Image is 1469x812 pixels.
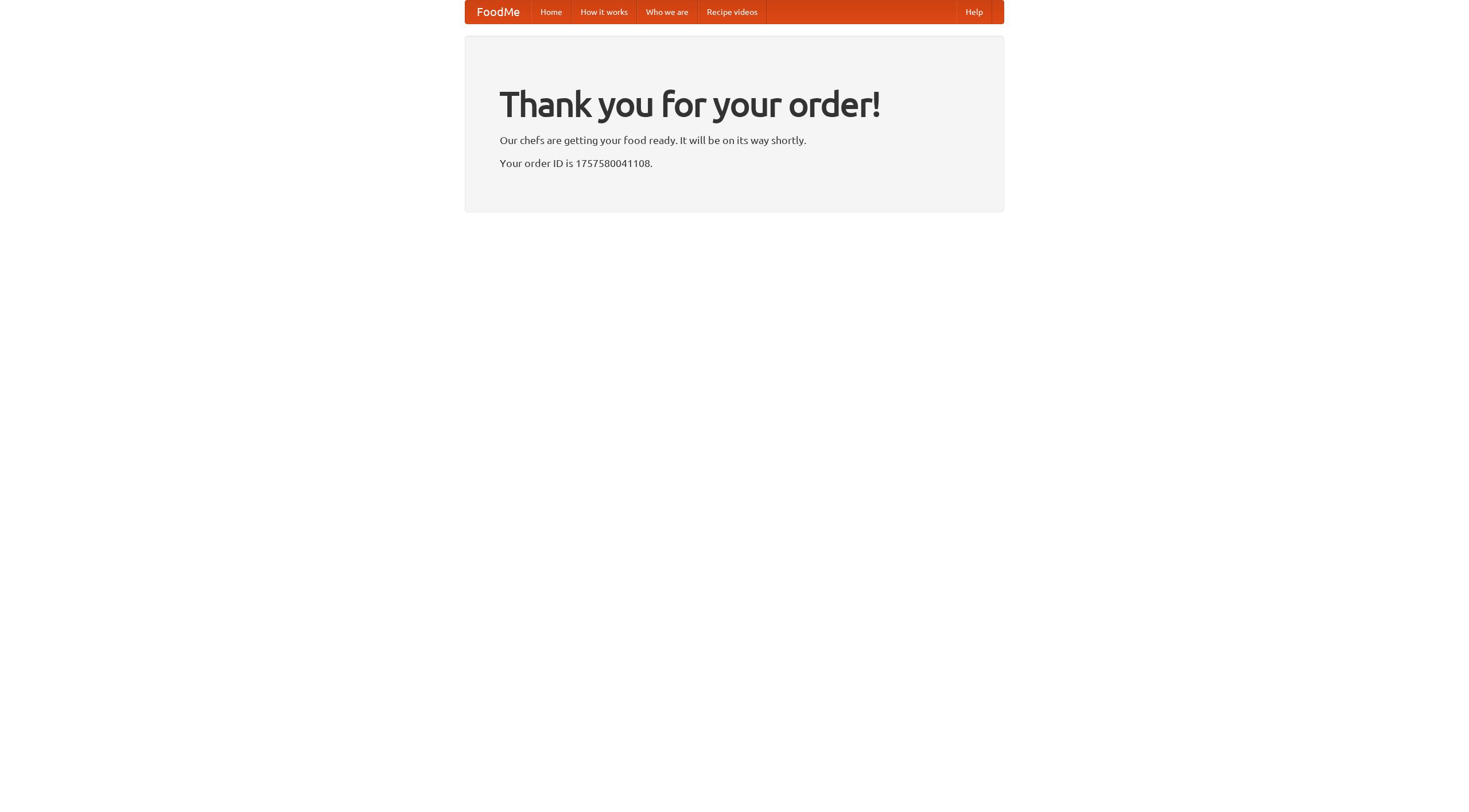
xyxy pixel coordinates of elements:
a: How it works [572,1,637,24]
a: Recipe videos [698,1,767,24]
p: Our chefs are getting your food ready. It will be on its way shortly. [500,131,969,149]
a: FoodMe [465,1,531,24]
p: Your order ID is 1757580041108. [500,154,969,172]
a: Who we are [637,1,698,24]
a: Home [531,1,572,24]
a: Help [957,1,992,24]
h1: Thank you for your order! [500,76,969,131]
